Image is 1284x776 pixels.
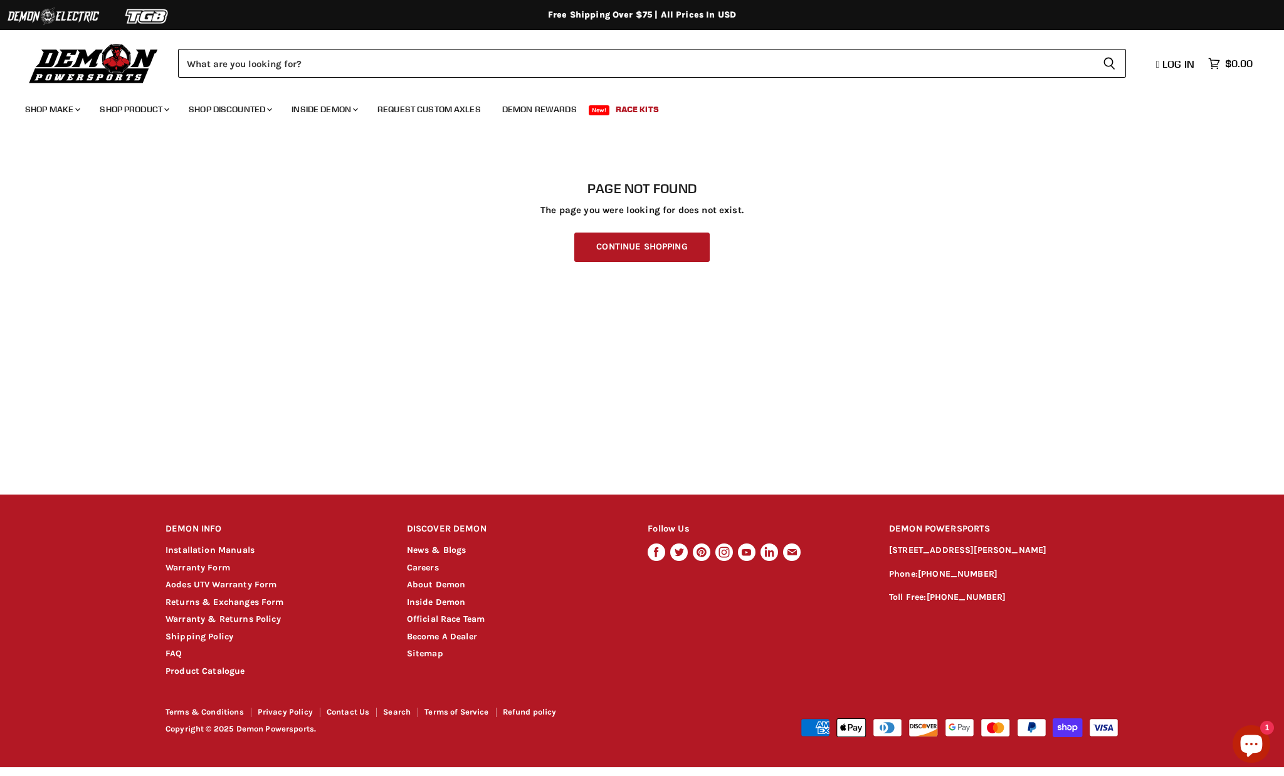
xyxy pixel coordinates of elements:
[493,97,586,122] a: Demon Rewards
[574,233,709,262] a: Continue Shopping
[166,597,284,607] a: Returns & Exchanges Form
[166,614,281,624] a: Warranty & Returns Policy
[1162,58,1194,70] span: Log in
[282,97,366,122] a: Inside Demon
[178,49,1093,78] input: Search
[166,562,230,573] a: Warranty Form
[1225,58,1253,70] span: $0.00
[178,49,1126,78] form: Product
[166,648,182,659] a: FAQ
[16,92,1250,122] ul: Main menu
[166,666,245,676] a: Product Catalogue
[166,708,643,721] nav: Footer
[166,579,276,590] a: Aodes UTV Warranty Form
[407,614,485,624] a: Official Race Team
[166,515,383,544] h2: DEMON INFO
[383,707,411,716] a: Search
[424,707,488,716] a: Terms of Service
[1202,55,1259,73] a: $0.00
[166,707,244,716] a: Terms & Conditions
[503,707,557,716] a: Refund policy
[6,4,100,28] img: Demon Electric Logo 2
[179,97,280,122] a: Shop Discounted
[90,97,177,122] a: Shop Product
[407,545,466,555] a: News & Blogs
[407,631,477,642] a: Become A Dealer
[166,181,1118,196] h1: Page not found
[918,569,997,579] a: [PHONE_NUMBER]
[927,592,1006,602] a: [PHONE_NUMBER]
[140,9,1144,21] div: Free Shipping Over $75 | All Prices In USD
[368,97,490,122] a: Request Custom Axles
[606,97,668,122] a: Race Kits
[327,707,370,716] a: Contact Us
[166,631,233,642] a: Shipping Policy
[889,590,1118,605] p: Toll Free:
[589,105,610,115] span: New!
[1150,58,1202,70] a: Log in
[166,545,255,555] a: Installation Manuals
[258,707,313,716] a: Privacy Policy
[889,515,1118,544] h2: DEMON POWERSPORTS
[648,515,865,544] h2: Follow Us
[407,597,466,607] a: Inside Demon
[100,4,194,28] img: TGB Logo 2
[16,97,88,122] a: Shop Make
[166,725,643,734] p: Copyright © 2025 Demon Powersports.
[1229,725,1274,766] inbox-online-store-chat: Shopify online store chat
[166,205,1118,216] p: The page you were looking for does not exist.
[407,579,466,590] a: About Demon
[407,648,443,659] a: Sitemap
[407,562,439,573] a: Careers
[889,543,1118,558] p: [STREET_ADDRESS][PERSON_NAME]
[25,41,162,85] img: Demon Powersports
[407,515,624,544] h2: DISCOVER DEMON
[1093,49,1126,78] button: Search
[889,567,1118,582] p: Phone:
